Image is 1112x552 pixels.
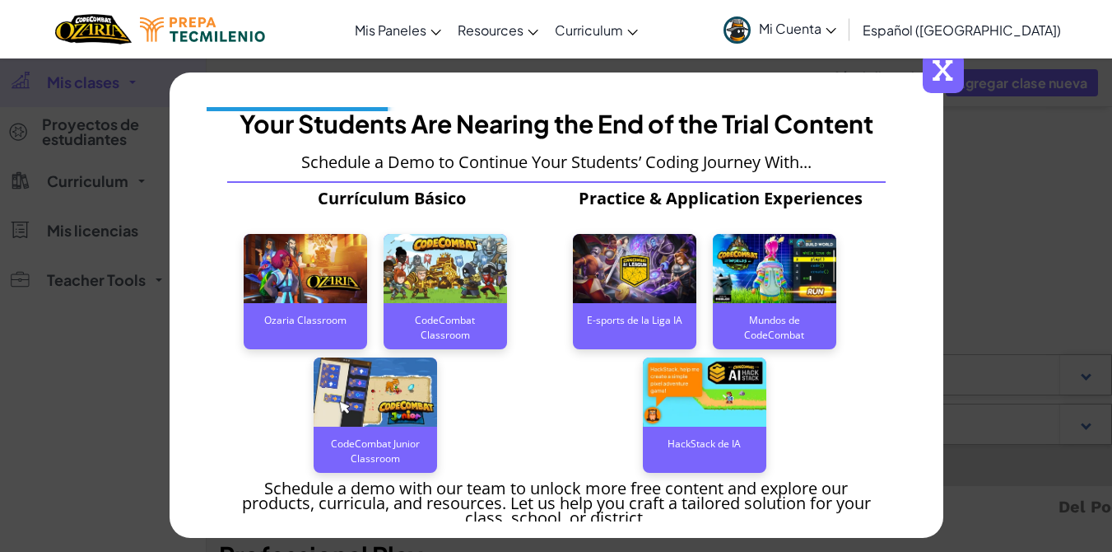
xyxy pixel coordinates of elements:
[314,358,437,428] img: CodeCombat Junior
[643,358,766,428] img: AI Hackstack
[713,234,836,304] img: CodeCombat World
[923,52,964,93] span: x
[227,481,886,526] p: Schedule a demo with our team to unlock more free content and explore our products, curricula, ​a...
[556,191,886,206] p: Practice & Application Experiences
[713,303,836,336] div: Mundos de CodeCombat
[384,303,507,336] div: CodeCombat Classroom
[458,21,523,39] span: Resources
[555,21,623,39] span: Curriculum
[759,20,836,37] span: Mi Cuenta
[314,427,437,460] div: CodeCombat Junior Classroom
[227,191,556,206] p: Currículum Básico
[355,21,426,39] span: Mis Paneles
[715,3,844,55] a: Mi Cuenta
[347,7,449,52] a: Mis Paneles
[301,155,812,170] p: Schedule a Demo to Continue Your Students’ Coding Journey With...
[573,234,696,304] img: AI League
[643,427,766,460] div: HackStack de IA
[244,234,367,304] img: Ozaria
[384,234,507,304] img: CodeCombat
[573,303,696,336] div: E-sports de la Liga IA
[240,105,873,143] h3: Your Students Are Nearing the End of the Trial Content
[547,7,646,52] a: Curriculum
[244,303,367,336] div: Ozaria Classroom
[863,21,1061,39] span: Español ([GEOGRAPHIC_DATA])
[723,16,751,44] img: avatar
[55,12,132,46] img: Home
[854,7,1069,52] a: Español ([GEOGRAPHIC_DATA])
[449,7,547,52] a: Resources
[140,17,265,42] img: Tecmilenio logo
[55,12,132,46] a: Ozaria by CodeCombat logo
